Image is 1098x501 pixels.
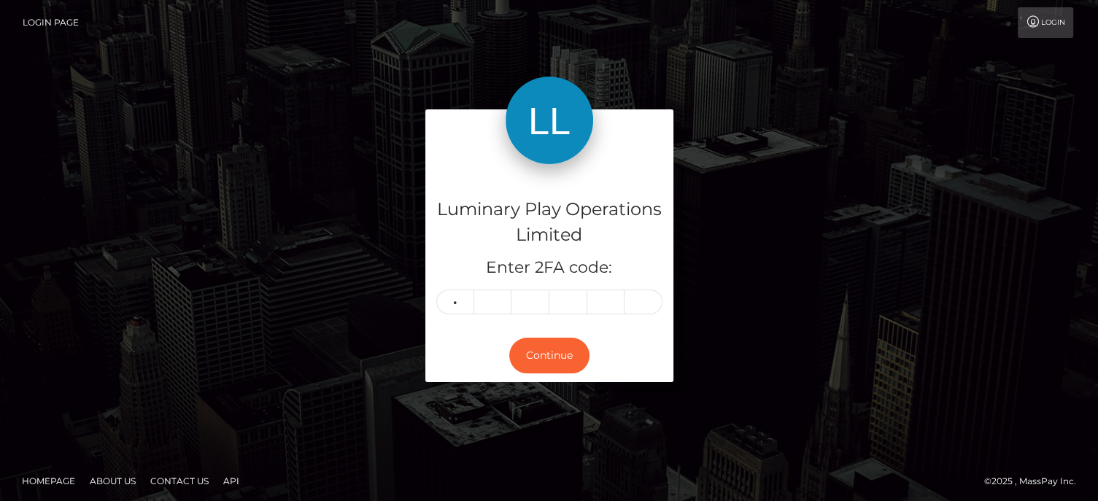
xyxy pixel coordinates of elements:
a: Login Page [23,7,79,38]
a: Login [1018,7,1073,38]
a: Contact Us [144,470,214,492]
h5: Enter 2FA code: [436,257,662,279]
a: API [217,470,245,492]
h4: Luminary Play Operations Limited [436,197,662,248]
div: © 2025 , MassPay Inc. [984,473,1087,489]
button: Continue [509,338,589,373]
img: Luminary Play Operations Limited [506,77,593,164]
a: Homepage [16,470,81,492]
a: About Us [84,470,142,492]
